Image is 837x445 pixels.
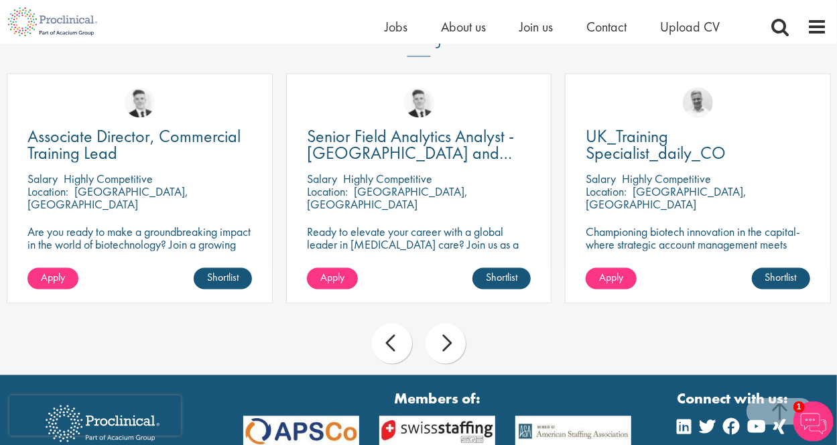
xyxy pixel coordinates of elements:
iframe: reCAPTCHA [9,395,181,436]
strong: Connect with us: [678,389,791,409]
p: Are you ready to make a groundbreaking impact in the world of biotechnology? Join a growing compa... [27,226,251,277]
p: [GEOGRAPHIC_DATA], [GEOGRAPHIC_DATA] [27,184,188,212]
a: Join us [519,18,553,36]
span: Location: [27,184,68,200]
p: [GEOGRAPHIC_DATA], [GEOGRAPHIC_DATA] [586,184,747,212]
div: next [426,324,466,364]
p: Highly Competitive [343,172,432,187]
span: Location: [307,184,348,200]
span: Salary [586,172,616,187]
p: Championing biotech innovation in the capital-where strategic account management meets scientific... [586,226,810,264]
a: Associate Director, Commercial Training Lead [27,128,251,162]
strong: Members of: [243,389,632,409]
p: Highly Competitive [622,172,711,187]
a: Apply [307,268,358,290]
a: Shortlist [194,268,252,290]
span: Salary [27,172,58,187]
img: Nicolas Daniel [125,88,155,118]
a: Apply [586,268,637,290]
a: Shortlist [472,268,531,290]
img: Nicolas Daniel [404,88,434,118]
span: Apply [41,271,65,285]
span: Apply [320,271,344,285]
a: Contact [586,18,627,36]
a: Apply [27,268,78,290]
img: Joshua Bye [683,88,713,118]
span: Senior Field Analytics Analyst - [GEOGRAPHIC_DATA] and [GEOGRAPHIC_DATA] [307,125,514,181]
a: Senior Field Analytics Analyst - [GEOGRAPHIC_DATA] and [GEOGRAPHIC_DATA] [307,128,531,162]
span: Associate Director, Commercial Training Lead [27,125,241,164]
span: 1 [793,401,805,413]
span: UK_Training Specialist_daily_CO [586,125,726,164]
span: Salary [307,172,337,187]
p: Highly Competitive [64,172,153,187]
p: [GEOGRAPHIC_DATA], [GEOGRAPHIC_DATA] [307,184,468,212]
a: Jobs [385,18,407,36]
a: UK_Training Specialist_daily_CO [586,128,810,162]
a: Upload CV [660,18,720,36]
p: Ready to elevate your career with a global leader in [MEDICAL_DATA] care? Join us as a Senior Fie... [307,226,531,290]
div: prev [372,324,412,364]
a: Shortlist [752,268,810,290]
a: About us [441,18,486,36]
img: Chatbot [793,401,834,442]
span: Location: [586,184,627,200]
span: Apply [599,271,623,285]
